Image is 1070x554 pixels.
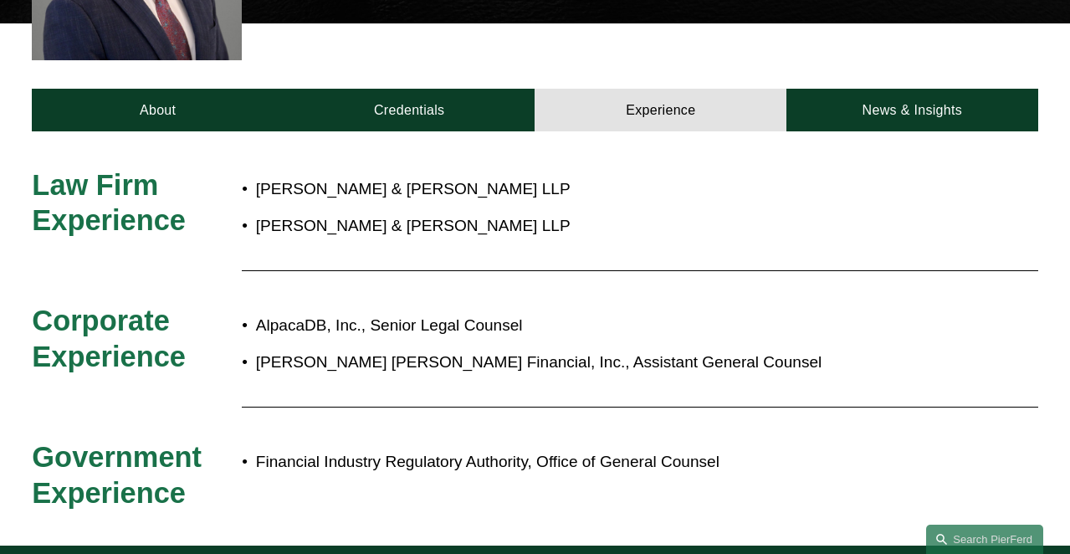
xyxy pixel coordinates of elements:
span: Corporate Experience [32,305,186,372]
a: About [32,89,284,132]
p: [PERSON_NAME] [PERSON_NAME] Financial, Inc., Assistant General Counsel [256,348,913,377]
span: Government Experience [32,441,209,509]
p: AlpacaDB, Inc., Senior Legal Counsel [256,311,913,340]
p: Financial Industry Regulatory Authority, Office of General Counsel [256,448,913,476]
span: Law Firm Experience [32,169,186,237]
a: Search this site [926,525,1043,554]
a: News & Insights [786,89,1038,132]
a: Credentials [284,89,535,132]
p: [PERSON_NAME] & [PERSON_NAME] LLP [256,212,913,240]
p: [PERSON_NAME] & [PERSON_NAME] LLP [256,175,913,203]
a: Experience [535,89,786,132]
